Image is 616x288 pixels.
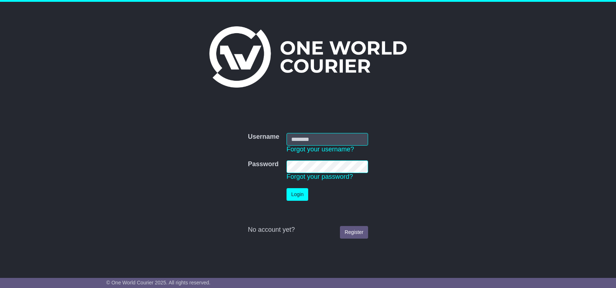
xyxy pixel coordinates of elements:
[248,160,279,168] label: Password
[287,146,354,153] a: Forgot your username?
[287,173,353,180] a: Forgot your password?
[287,188,308,201] button: Login
[209,26,406,88] img: One World
[340,226,368,239] a: Register
[248,226,368,234] div: No account yet?
[106,280,211,285] span: © One World Courier 2025. All rights reserved.
[248,133,279,141] label: Username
